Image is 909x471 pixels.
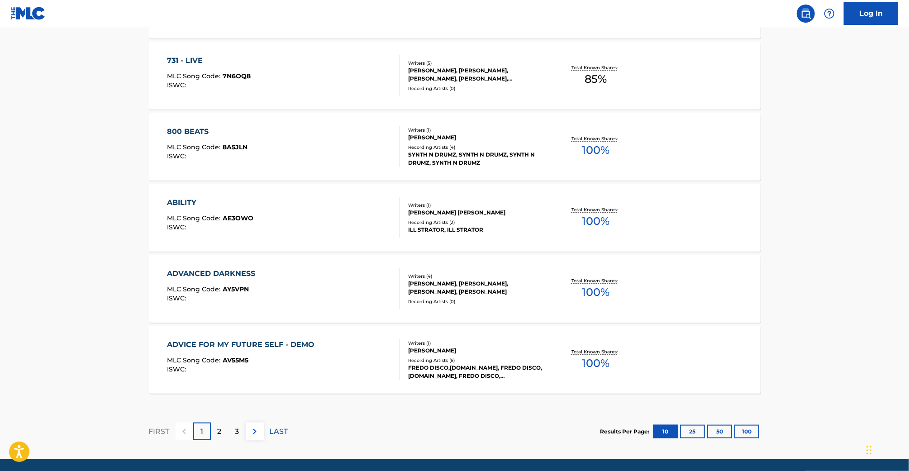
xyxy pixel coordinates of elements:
div: [PERSON_NAME], [PERSON_NAME], [PERSON_NAME], [PERSON_NAME], [PERSON_NAME] [408,67,545,83]
span: 8A5JLN [223,143,247,151]
div: ADVANCED DARKNESS [167,268,260,279]
span: 100 % [582,355,609,371]
a: ABILITYMLC Song Code:AE3OWOISWC:Writers (1)[PERSON_NAME] [PERSON_NAME]Recording Artists (2)ILL ST... [149,184,761,252]
span: 100 % [582,142,609,158]
p: Total Known Shares: [571,135,620,142]
div: ADVICE FOR MY FUTURE SELF - DEMO [167,339,319,350]
a: 731 - LIVEMLC Song Code:7N6OQ8ISWC:Writers (5)[PERSON_NAME], [PERSON_NAME], [PERSON_NAME], [PERSO... [149,42,761,109]
div: Recording Artists ( 0 ) [408,85,545,92]
button: 25 [680,425,705,438]
span: 100 % [582,213,609,229]
a: Public Search [797,5,815,23]
div: Recording Artists ( 4 ) [408,144,545,151]
p: LAST [270,426,288,437]
p: 1 [200,426,203,437]
div: Writers ( 1 ) [408,202,545,209]
p: Total Known Shares: [571,348,620,355]
div: 800 BEATS [167,126,247,137]
p: Total Known Shares: [571,64,620,71]
div: [PERSON_NAME] [408,133,545,142]
div: 731 - LIVE [167,55,251,66]
span: ISWC : [167,365,188,373]
span: MLC Song Code : [167,143,223,151]
div: Recording Artists ( 0 ) [408,298,545,305]
img: help [824,8,835,19]
span: MLC Song Code : [167,356,223,364]
p: Results Per Page: [600,428,652,436]
span: AY5VPN [223,285,249,293]
button: 50 [707,425,732,438]
span: MLC Song Code : [167,72,223,80]
p: Total Known Shares: [571,277,620,284]
div: Recording Artists ( 8 ) [408,357,545,364]
span: MLC Song Code : [167,214,223,222]
button: 100 [734,425,759,438]
p: Total Known Shares: [571,206,620,213]
div: ILL STRATOR, ILL STRATOR [408,226,545,234]
a: ADVICE FOR MY FUTURE SELF - DEMOMLC Song Code:AV55M5ISWC:Writers (1)[PERSON_NAME]Recording Artist... [149,326,761,394]
div: FREDO DISCO,[DOMAIN_NAME], FREDO DISCO,[DOMAIN_NAME], FREDO DISCO, [DOMAIN_NAME], [DOMAIN_NAME] [408,364,545,380]
p: 3 [235,426,239,437]
span: ISWC : [167,294,188,302]
p: FIRST [149,426,170,437]
div: ABILITY [167,197,253,208]
div: [PERSON_NAME] [PERSON_NAME] [408,209,545,217]
a: 800 BEATSMLC Song Code:8A5JLNISWC:Writers (1)[PERSON_NAME]Recording Artists (4)SYNTH N DRUMZ, SYN... [149,113,761,181]
div: [PERSON_NAME], [PERSON_NAME], [PERSON_NAME], [PERSON_NAME] [408,280,545,296]
iframe: Chat Widget [864,428,909,471]
span: 100 % [582,284,609,300]
button: 10 [653,425,678,438]
div: Recording Artists ( 2 ) [408,219,545,226]
div: Writers ( 4 ) [408,273,545,280]
span: AE3OWO [223,214,253,222]
span: ISWC : [167,152,188,160]
span: MLC Song Code : [167,285,223,293]
div: Writers ( 1 ) [408,340,545,347]
span: 7N6OQ8 [223,72,251,80]
span: AV55M5 [223,356,248,364]
span: ISWC : [167,223,188,231]
img: search [800,8,811,19]
img: right [249,426,260,437]
div: SYNTH N DRUMZ, SYNTH N DRUMZ, SYNTH N DRUMZ, SYNTH N DRUMZ [408,151,545,167]
div: Help [820,5,838,23]
a: Log In [844,2,898,25]
div: Drag [866,437,872,464]
div: Writers ( 1 ) [408,127,545,133]
span: ISWC : [167,81,188,89]
div: Writers ( 5 ) [408,60,545,67]
a: ADVANCED DARKNESSMLC Song Code:AY5VPNISWC:Writers (4)[PERSON_NAME], [PERSON_NAME], [PERSON_NAME],... [149,255,761,323]
div: [PERSON_NAME] [408,347,545,355]
p: 2 [218,426,222,437]
span: 85 % [585,71,607,87]
img: MLC Logo [11,7,46,20]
